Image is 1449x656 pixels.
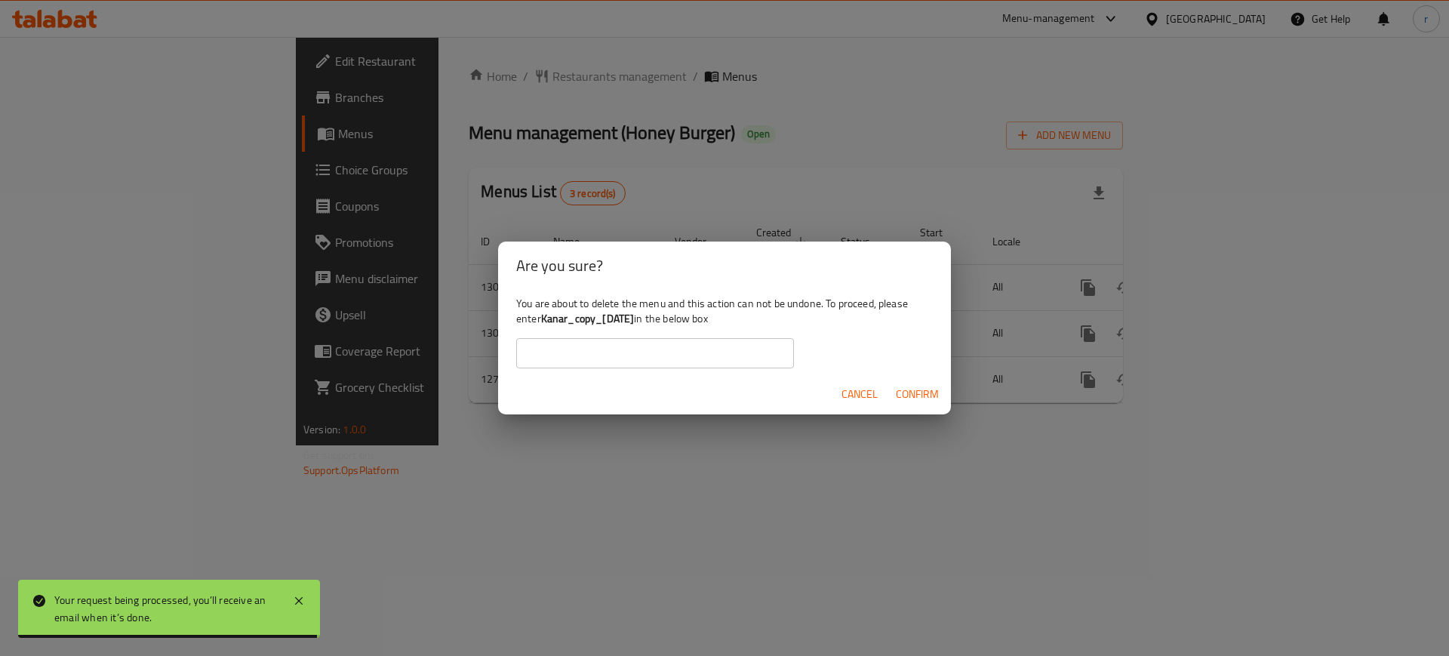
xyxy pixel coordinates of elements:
span: Cancel [841,385,878,404]
span: Confirm [896,385,939,404]
b: Kanar_copy_[DATE] [541,309,635,328]
button: Cancel [835,380,884,408]
div: Your request being processed, you’ll receive an email when it’s done. [54,592,278,626]
h2: Are you sure? [516,254,933,278]
div: You are about to delete the menu and this action can not be undone. To proceed, please enter in t... [498,290,951,374]
button: Confirm [890,380,945,408]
